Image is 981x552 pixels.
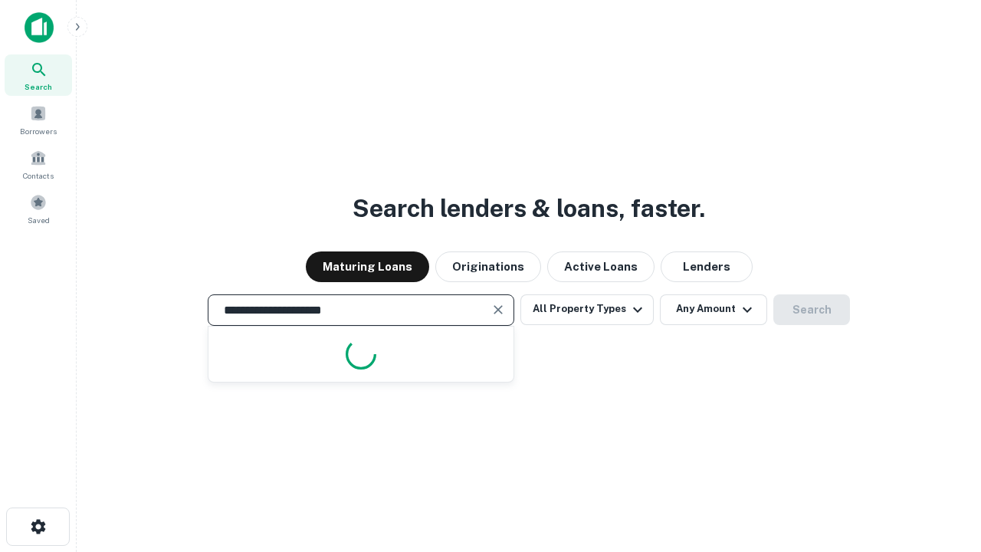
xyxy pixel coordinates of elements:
[5,188,72,229] a: Saved
[660,294,767,325] button: Any Amount
[25,12,54,43] img: capitalize-icon.png
[5,54,72,96] a: Search
[547,251,655,282] button: Active Loans
[5,99,72,140] a: Borrowers
[904,380,981,454] iframe: Chat Widget
[353,190,705,227] h3: Search lenders & loans, faster.
[435,251,541,282] button: Originations
[661,251,753,282] button: Lenders
[25,80,52,93] span: Search
[306,251,429,282] button: Maturing Loans
[23,169,54,182] span: Contacts
[20,125,57,137] span: Borrowers
[520,294,654,325] button: All Property Types
[5,143,72,185] a: Contacts
[28,214,50,226] span: Saved
[487,299,509,320] button: Clear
